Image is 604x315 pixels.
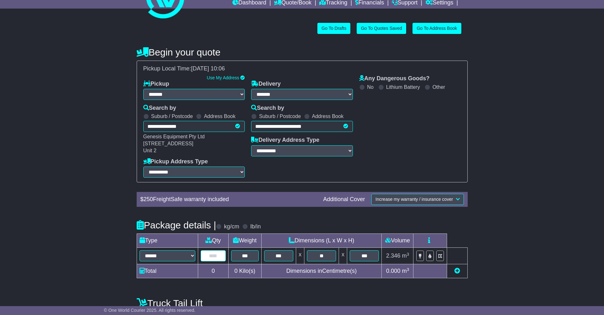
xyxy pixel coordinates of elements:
label: Address Book [204,113,236,119]
td: Qty [198,234,228,248]
a: Use My Address [207,75,239,80]
td: Kilo(s) [228,264,261,278]
h4: Truck Tail Lift [137,298,468,308]
td: 0 [198,264,228,278]
label: No [367,84,373,90]
span: Unit 2 [143,148,157,153]
label: Lithium Battery [386,84,420,90]
span: © One World Courier 2025. All rights reserved. [104,308,196,313]
label: Pickup [143,81,169,88]
sup: 3 [407,252,409,257]
label: lb/in [250,223,261,230]
label: Pickup Address Type [143,158,208,165]
div: Additional Cover [320,196,368,203]
span: m [402,253,409,259]
span: m [402,268,409,274]
a: Add new item [454,268,460,274]
h4: Begin your quote [137,47,468,57]
span: [DATE] 10:06 [191,65,225,72]
td: Weight [228,234,261,248]
sup: 3 [407,267,409,272]
td: Total [137,264,198,278]
td: Dimensions in Centimetre(s) [261,264,382,278]
label: kg/cm [224,223,239,230]
label: Delivery Address Type [251,137,319,144]
label: Delivery [251,81,281,88]
td: Dimensions (L x W x H) [261,234,382,248]
td: Type [137,234,198,248]
label: Suburb / Postcode [151,113,193,119]
td: Volume [382,234,413,248]
span: 0.000 [386,268,400,274]
span: Genesis Equipment Pty Ltd [143,134,205,139]
span: Increase my warranty / insurance cover [375,197,453,202]
label: Suburb / Postcode [259,113,301,119]
span: [STREET_ADDRESS] [143,141,193,146]
td: x [296,248,304,264]
td: x [339,248,347,264]
a: Go To Address Book [412,23,461,34]
h4: Package details | [137,220,216,230]
button: Increase my warranty / insurance cover [371,194,464,205]
label: Other [432,84,445,90]
span: 250 [144,196,153,202]
label: Any Dangerous Goods? [359,75,430,82]
span: 2.346 [386,253,400,259]
label: Search by [251,105,284,112]
a: Go To Drafts [317,23,350,34]
span: 0 [234,268,237,274]
div: $ FreightSafe warranty included [137,196,320,203]
a: Go To Quotes Saved [357,23,406,34]
label: Search by [143,105,176,112]
div: Pickup Local Time: [140,65,464,72]
label: Address Book [312,113,344,119]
